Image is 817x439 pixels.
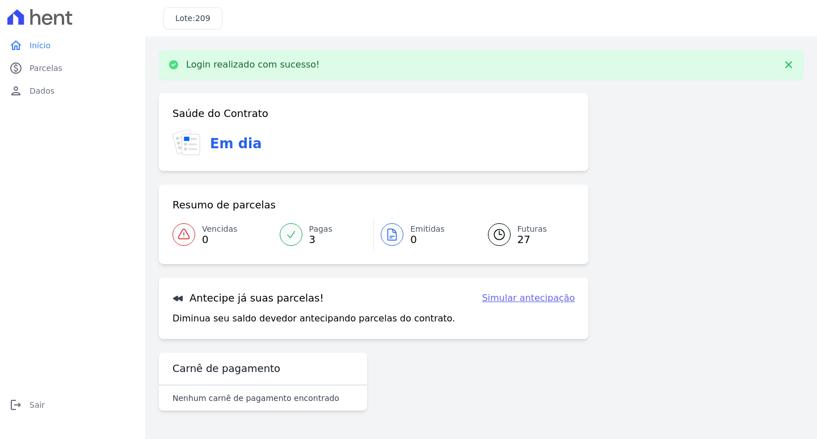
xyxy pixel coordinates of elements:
[309,235,332,244] span: 3
[410,235,445,244] span: 0
[172,198,276,212] h3: Resumo de parcelas
[172,362,280,375] h3: Carnê de pagamento
[5,80,141,102] a: personDados
[30,40,50,51] span: Início
[5,34,141,57] a: homeInício
[517,235,547,244] span: 27
[9,84,23,98] i: person
[5,394,141,416] a: logoutSair
[172,291,324,305] h3: Antecipe já suas parcelas!
[9,39,23,52] i: home
[309,223,332,235] span: Pagas
[273,219,374,250] a: Pagas 3
[172,107,268,120] h3: Saúde do Contrato
[482,291,575,305] a: Simular antecipação
[410,223,445,235] span: Emitidas
[175,12,210,24] h3: Lote:
[517,223,547,235] span: Futuras
[172,392,339,404] p: Nenhum carnê de pagamento encontrado
[474,219,575,250] a: Futuras 27
[172,219,273,250] a: Vencidas 0
[210,133,262,154] h3: Em dia
[9,61,23,75] i: paid
[195,14,210,23] span: 209
[30,85,54,97] span: Dados
[30,399,45,411] span: Sair
[186,59,320,70] p: Login realizado com sucesso!
[202,235,237,244] span: 0
[172,312,455,325] p: Diminua seu saldo devedor antecipando parcelas do contrato.
[5,57,141,80] a: paidParcelas
[9,398,23,412] i: logout
[202,223,237,235] span: Vencidas
[374,219,474,250] a: Emitidas 0
[30,62,62,74] span: Parcelas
